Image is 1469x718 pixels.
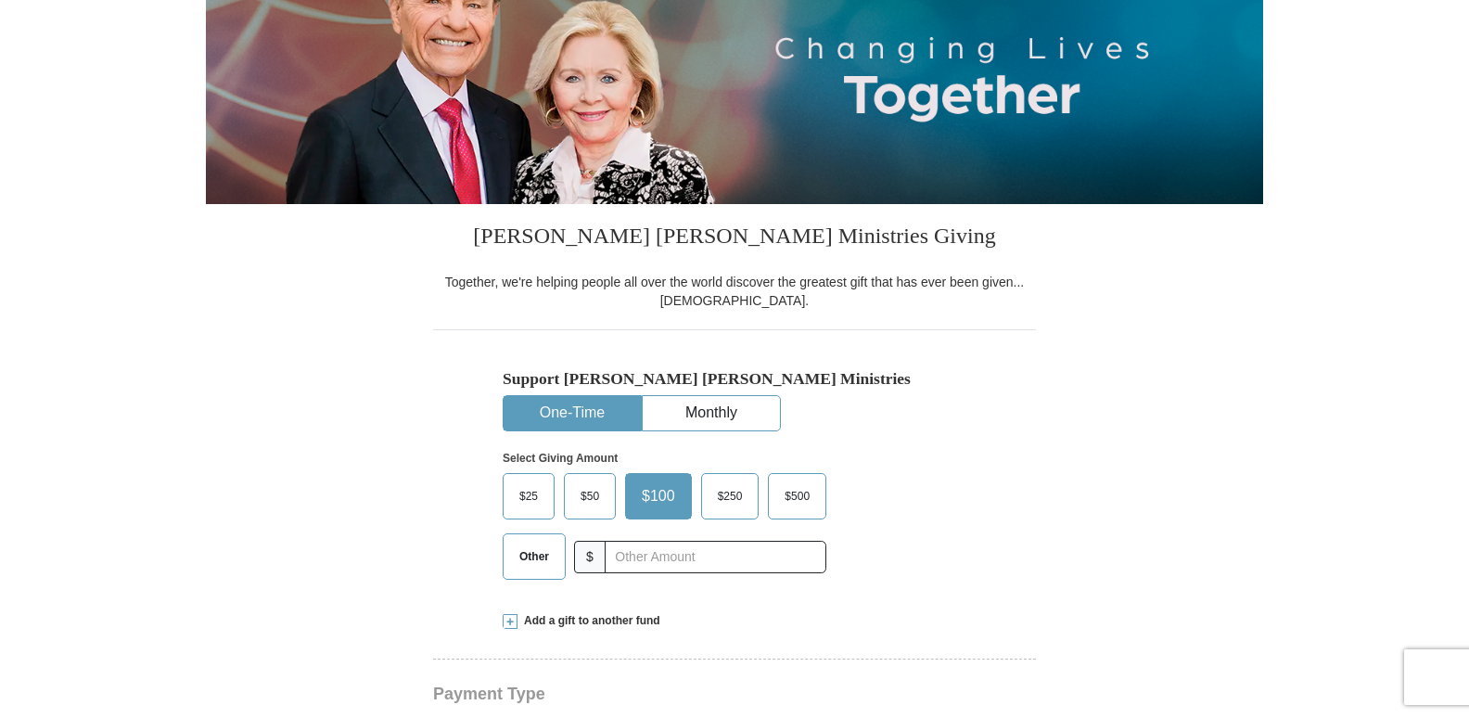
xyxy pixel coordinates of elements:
button: One-Time [504,396,641,430]
span: $25 [510,482,547,510]
span: $100 [632,482,684,510]
h3: [PERSON_NAME] [PERSON_NAME] Ministries Giving [433,204,1036,273]
span: $ [574,541,606,573]
h5: Support [PERSON_NAME] [PERSON_NAME] Ministries [503,369,966,389]
span: Add a gift to another fund [517,613,660,629]
span: $50 [571,482,608,510]
input: Other Amount [605,541,826,573]
span: Other [510,543,558,571]
span: $250 [709,482,752,510]
strong: Select Giving Amount [503,452,618,465]
div: Together, we're helping people all over the world discover the greatest gift that has ever been g... [433,273,1036,310]
span: $500 [775,482,819,510]
button: Monthly [643,396,780,430]
h4: Payment Type [433,686,1036,701]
